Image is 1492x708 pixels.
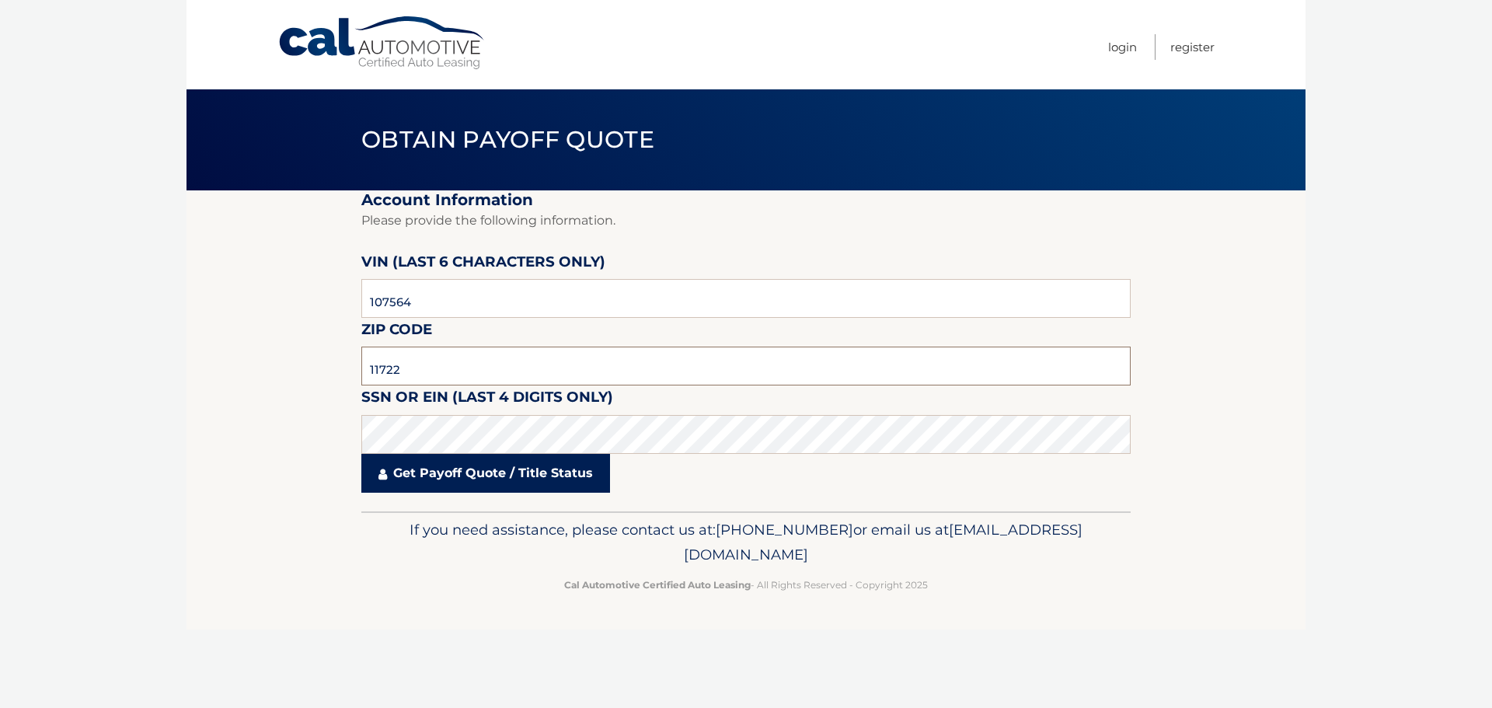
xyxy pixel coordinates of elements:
[277,16,487,71] a: Cal Automotive
[361,125,654,154] span: Obtain Payoff Quote
[716,521,853,539] span: [PHONE_NUMBER]
[361,210,1131,232] p: Please provide the following information.
[371,518,1121,567] p: If you need assistance, please contact us at: or email us at
[1108,34,1137,60] a: Login
[1170,34,1215,60] a: Register
[361,250,605,279] label: VIN (last 6 characters only)
[564,579,751,591] strong: Cal Automotive Certified Auto Leasing
[361,454,610,493] a: Get Payoff Quote / Title Status
[361,190,1131,210] h2: Account Information
[361,318,432,347] label: Zip Code
[371,577,1121,593] p: - All Rights Reserved - Copyright 2025
[361,385,613,414] label: SSN or EIN (last 4 digits only)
